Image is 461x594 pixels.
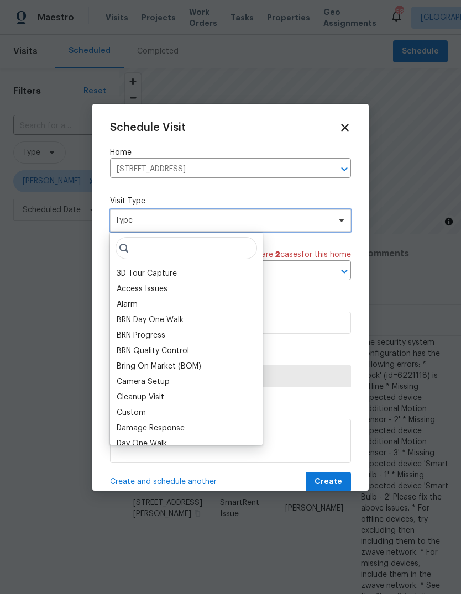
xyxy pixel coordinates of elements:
[117,330,165,341] div: BRN Progress
[315,475,342,489] span: Create
[115,215,330,226] span: Type
[110,122,186,133] span: Schedule Visit
[117,314,184,325] div: BRN Day One Walk
[117,361,201,372] div: Bring On Market (BOM)
[275,251,280,259] span: 2
[117,283,167,295] div: Access Issues
[117,299,138,310] div: Alarm
[117,345,189,356] div: BRN Quality Control
[117,423,185,434] div: Damage Response
[110,196,351,207] label: Visit Type
[117,392,164,403] div: Cleanup Visit
[337,264,352,279] button: Open
[110,147,351,158] label: Home
[117,438,167,449] div: Day One Walk
[240,249,351,260] span: There are case s for this home
[117,407,146,418] div: Custom
[306,472,351,492] button: Create
[117,376,170,387] div: Camera Setup
[117,268,177,279] div: 3D Tour Capture
[339,122,351,134] span: Close
[110,161,320,178] input: Enter in an address
[337,161,352,177] button: Open
[110,476,217,487] span: Create and schedule another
